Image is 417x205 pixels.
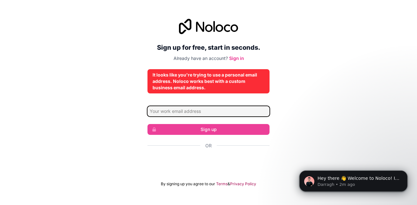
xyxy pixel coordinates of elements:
[290,157,417,202] iframe: Intercom notifications message
[147,106,270,116] input: Email address
[174,55,228,61] span: Already have an account?
[229,55,244,61] a: Sign in
[205,143,212,149] span: Or
[147,124,270,135] button: Sign up
[144,156,273,170] iframe: Sign in with Google Button
[230,181,256,187] a: Privacy Policy
[147,42,270,53] h2: Sign up for free, start in seconds.
[161,181,215,187] span: By signing up you agree to our
[153,72,264,91] div: It looks like you're trying to use a personal email address. Noloco works best with a custom busi...
[216,181,228,187] a: Terms
[228,181,230,187] span: &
